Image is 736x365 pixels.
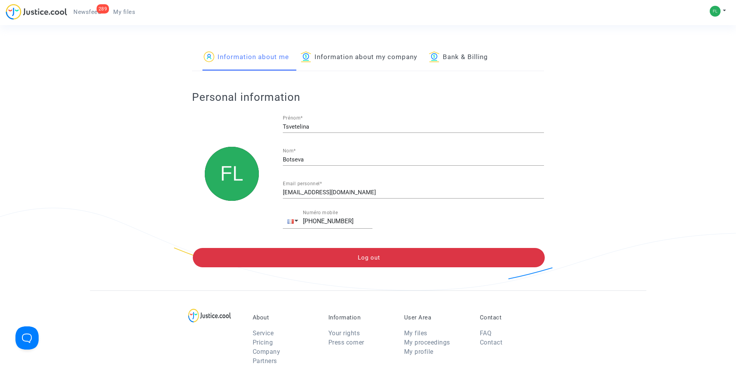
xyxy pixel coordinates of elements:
[97,4,109,14] div: 289
[328,314,393,321] p: Information
[429,51,440,62] img: icon-banque.svg
[193,248,545,267] button: Log out
[253,348,280,355] a: Company
[253,339,273,346] a: Pricing
[429,44,488,71] a: Bank & Billing
[404,339,450,346] a: My proceedings
[6,4,67,20] img: jc-logo.svg
[404,348,433,355] a: My profile
[253,314,317,321] p: About
[301,44,417,71] a: Information about my company
[328,339,364,346] a: Press corner
[253,357,277,365] a: Partners
[73,8,101,15] span: Newsfeed
[253,329,274,337] a: Service
[328,329,360,337] a: Your rights
[710,6,721,17] img: 27626d57a3ba4a5b969f53e3f2c8e71c
[113,8,135,15] span: My files
[204,51,214,62] img: icon-passager.svg
[480,339,503,346] a: Contact
[480,314,544,321] p: Contact
[404,314,468,321] p: User Area
[67,6,107,18] a: 289Newsfeed
[205,147,259,201] img: 27626d57a3ba4a5b969f53e3f2c8e71c
[107,6,141,18] a: My files
[188,309,231,323] img: logo-lg.svg
[480,329,492,337] a: FAQ
[404,329,427,337] a: My files
[204,44,289,71] a: Information about me
[15,326,39,350] iframe: Help Scout Beacon - Open
[192,90,544,104] h2: Personal information
[301,51,311,62] img: icon-banque.svg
